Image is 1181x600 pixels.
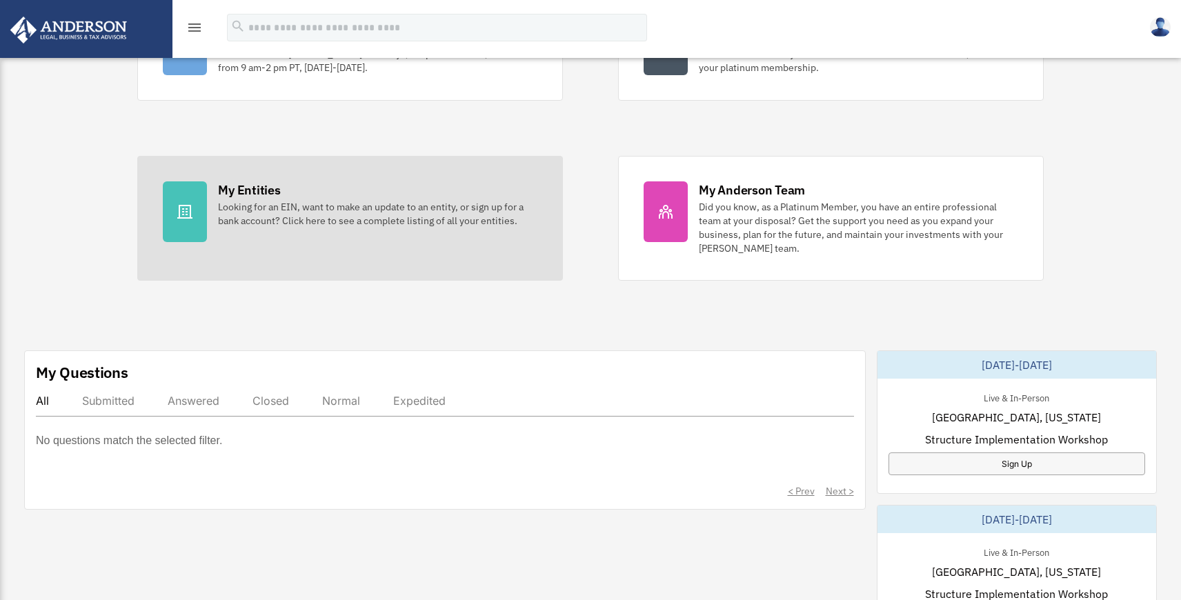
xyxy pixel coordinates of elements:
[218,200,537,228] div: Looking for an EIN, want to make an update to an entity, or sign up for a bank account? Click her...
[973,544,1060,559] div: Live & In-Person
[82,394,135,408] div: Submitted
[699,181,805,199] div: My Anderson Team
[699,200,1018,255] div: Did you know, as a Platinum Member, you have an entire professional team at your disposal? Get th...
[186,19,203,36] i: menu
[218,181,280,199] div: My Entities
[6,17,131,43] img: Anderson Advisors Platinum Portal
[932,563,1101,580] span: [GEOGRAPHIC_DATA], [US_STATE]
[1150,17,1171,37] img: User Pic
[322,394,360,408] div: Normal
[618,156,1044,281] a: My Anderson Team Did you know, as a Platinum Member, you have an entire professional team at your...
[252,394,289,408] div: Closed
[889,452,1146,475] a: Sign Up
[137,156,563,281] a: My Entities Looking for an EIN, want to make an update to an entity, or sign up for a bank accoun...
[973,390,1060,404] div: Live & In-Person
[230,19,246,34] i: search
[36,431,222,450] p: No questions match the selected filter.
[932,409,1101,426] span: [GEOGRAPHIC_DATA], [US_STATE]
[877,351,1157,379] div: [DATE]-[DATE]
[36,394,49,408] div: All
[877,506,1157,533] div: [DATE]-[DATE]
[36,362,128,383] div: My Questions
[925,431,1108,448] span: Structure Implementation Workshop
[168,394,219,408] div: Answered
[186,24,203,36] a: menu
[393,394,446,408] div: Expedited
